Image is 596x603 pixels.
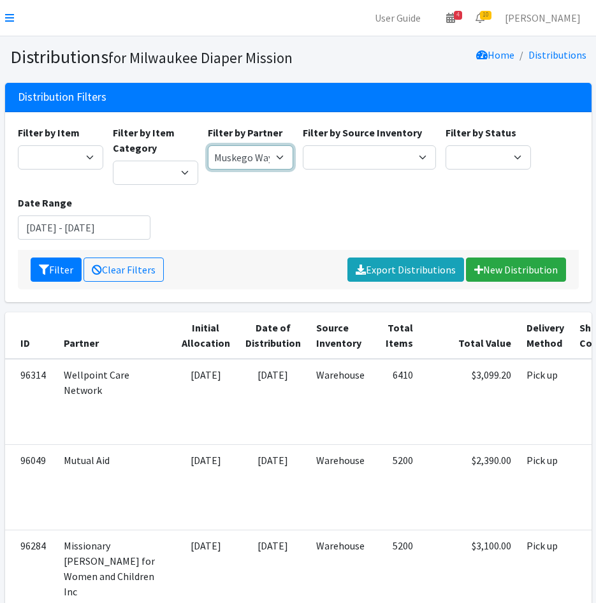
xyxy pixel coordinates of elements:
[519,444,572,530] td: Pick up
[174,312,238,359] th: Initial Allocation
[309,312,372,359] th: Source Inventory
[347,258,464,282] a: Export Distributions
[5,359,56,445] td: 96314
[372,444,421,530] td: 5200
[365,5,431,31] a: User Guide
[174,444,238,530] td: [DATE]
[5,444,56,530] td: 96049
[18,125,80,140] label: Filter by Item
[18,215,151,240] input: January 1, 2011 - December 31, 2011
[84,258,164,282] a: Clear Filters
[56,444,174,530] td: Mutual Aid
[421,444,519,530] td: $2,390.00
[56,312,174,359] th: Partner
[528,48,586,61] a: Distributions
[10,46,294,68] h1: Distributions
[174,359,238,445] td: [DATE]
[309,359,372,445] td: Warehouse
[465,5,495,31] a: 10
[113,125,198,156] label: Filter by Item Category
[436,5,465,31] a: 4
[476,48,514,61] a: Home
[309,444,372,530] td: Warehouse
[372,359,421,445] td: 6410
[519,312,572,359] th: Delivery Method
[454,11,462,20] span: 4
[108,48,293,67] small: for Milwaukee Diaper Mission
[421,359,519,445] td: $3,099.20
[18,91,106,104] h3: Distribution Filters
[466,258,566,282] a: New Distribution
[519,359,572,445] td: Pick up
[31,258,82,282] button: Filter
[480,11,491,20] span: 10
[372,312,421,359] th: Total Items
[238,359,309,445] td: [DATE]
[238,444,309,530] td: [DATE]
[18,195,72,210] label: Date Range
[208,125,282,140] label: Filter by Partner
[495,5,591,31] a: [PERSON_NAME]
[303,125,422,140] label: Filter by Source Inventory
[238,312,309,359] th: Date of Distribution
[56,359,174,445] td: Wellpoint Care Network
[5,312,56,359] th: ID
[446,125,516,140] label: Filter by Status
[421,312,519,359] th: Total Value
